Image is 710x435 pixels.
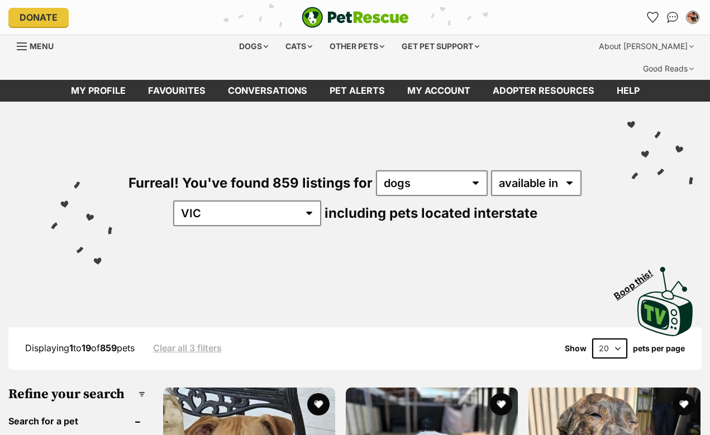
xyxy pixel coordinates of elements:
div: Cats [278,35,320,58]
a: Conversations [664,8,682,26]
a: My account [396,80,482,102]
img: chat-41dd97257d64d25036548639549fe6c8038ab92f7586957e7f3b1b290dea8141.svg [667,12,679,23]
button: My account [684,8,702,26]
header: Search for a pet [8,416,145,426]
div: Good Reads [635,58,702,80]
button: favourite [307,393,330,415]
a: Donate [8,8,69,27]
a: PetRescue [302,7,409,28]
span: Displaying to of pets [25,342,135,353]
span: Show [565,344,587,353]
button: favourite [490,393,512,415]
strong: 19 [82,342,91,353]
a: Favourites [137,80,217,102]
a: conversations [217,80,318,102]
img: May Sivakumaran profile pic [687,12,698,23]
button: favourite [673,393,695,415]
h3: Refine your search [8,386,145,402]
a: Menu [17,35,61,55]
a: Pet alerts [318,80,396,102]
div: Get pet support [394,35,487,58]
span: Furreal! You've found 859 listings for [128,175,373,191]
ul: Account quick links [644,8,702,26]
label: pets per page [633,344,685,353]
a: Boop this! [637,257,693,338]
a: Adopter resources [482,80,606,102]
div: Dogs [231,35,276,58]
strong: 1 [69,342,73,353]
a: My profile [60,80,137,102]
span: Menu [30,41,54,51]
a: Help [606,80,651,102]
span: including pets located interstate [325,205,537,221]
img: PetRescue TV logo [637,267,693,336]
div: About [PERSON_NAME] [591,35,702,58]
img: logo-e224e6f780fb5917bec1dbf3a21bbac754714ae5b6737aabdf751b685950b380.svg [302,7,409,28]
a: Clear all 3 filters [153,343,222,353]
div: Other pets [322,35,392,58]
strong: 859 [100,342,117,353]
span: Boop this! [612,261,664,301]
a: Favourites [644,8,661,26]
